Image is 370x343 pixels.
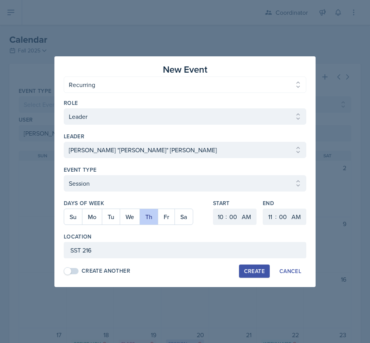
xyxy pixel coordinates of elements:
div: : [275,212,277,221]
button: Fr [158,209,175,225]
label: leader [64,132,84,140]
div: Cancel [279,268,301,274]
button: Tu [102,209,120,225]
div: : [225,212,227,221]
button: We [120,209,140,225]
button: Cancel [274,265,306,278]
label: Start [213,199,257,207]
label: Event Type [64,166,97,174]
button: Th [140,209,158,225]
div: Create [244,268,265,274]
button: Mo [82,209,102,225]
label: End [263,199,306,207]
button: Sa [175,209,193,225]
button: Create [239,265,270,278]
div: Create Another [82,267,130,275]
button: Su [64,209,82,225]
label: Location [64,233,92,240]
label: Role [64,99,78,107]
input: Enter location [64,242,306,258]
h3: New Event [163,63,208,77]
label: Days of Week [64,199,207,207]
